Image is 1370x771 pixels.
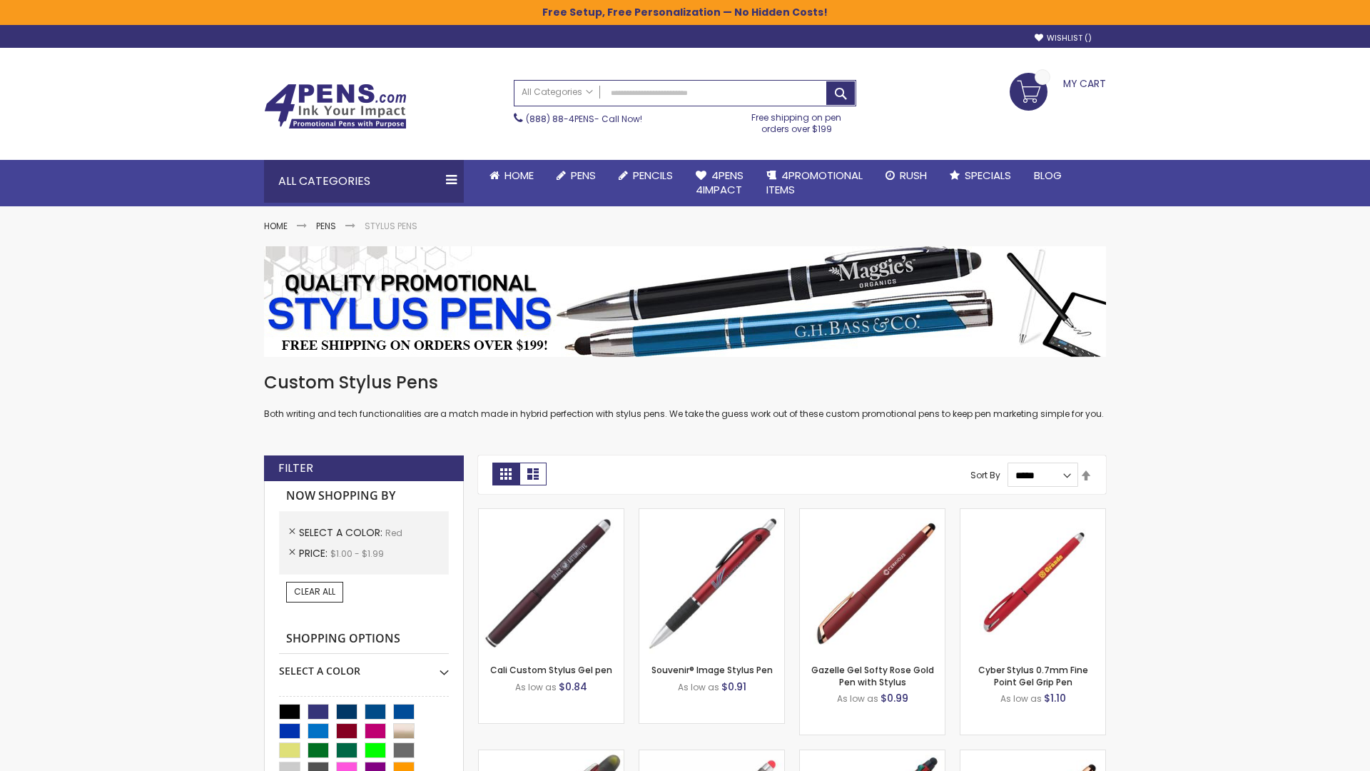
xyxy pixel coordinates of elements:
span: Clear All [294,585,335,598]
span: $0.99 [881,691,908,705]
strong: Now Shopping by [279,481,449,511]
span: Price [299,546,330,560]
strong: Stylus Pens [365,220,417,232]
div: Select A Color [279,654,449,678]
span: Pens [571,168,596,183]
strong: Grid [492,463,519,485]
a: Rush [874,160,938,191]
a: Souvenir® Jalan Highlighter Stylus Pen Combo-Red [479,750,624,762]
img: Cali Custom Stylus Gel pen-Red [479,509,624,654]
span: As low as [678,681,719,693]
a: Pens [545,160,607,191]
a: Cali Custom Stylus Gel pen-Red [479,508,624,520]
img: Cyber Stylus 0.7mm Fine Point Gel Grip Pen-Red [960,509,1105,654]
span: 4PROMOTIONAL ITEMS [766,168,863,197]
a: Blog [1023,160,1073,191]
span: As low as [837,692,878,705]
a: Specials [938,160,1023,191]
a: Gazelle Gel Softy Rose Gold Pen with Stylus [811,664,934,687]
div: Both writing and tech functionalities are a match made in hybrid perfection with stylus pens. We ... [264,371,1106,420]
img: Gazelle Gel Softy Rose Gold Pen with Stylus-Red [800,509,945,654]
a: Cyber Stylus 0.7mm Fine Point Gel Grip Pen-Red [960,508,1105,520]
span: Pencils [633,168,673,183]
a: Islander Softy Gel with Stylus - ColorJet Imprint-Red [639,750,784,762]
span: Rush [900,168,927,183]
span: $0.91 [721,680,746,694]
img: Souvenir® Image Stylus Pen-Red [639,509,784,654]
a: Gazelle Gel Softy Rose Gold Pen with Stylus - ColorJet-Red [960,750,1105,762]
label: Sort By [970,469,1000,481]
h1: Custom Stylus Pens [264,371,1106,394]
a: Gazelle Gel Softy Rose Gold Pen with Stylus-Red [800,508,945,520]
a: Orbitor 4 Color Assorted Ink Metallic Stylus Pens-Red [800,750,945,762]
a: Cyber Stylus 0.7mm Fine Point Gel Grip Pen [978,664,1088,687]
span: As low as [1000,692,1042,705]
span: As low as [515,681,557,693]
img: 4Pens Custom Pens and Promotional Products [264,84,407,129]
span: 4Pens 4impact [696,168,744,197]
a: Pencils [607,160,684,191]
span: Select A Color [299,525,385,540]
a: Pens [316,220,336,232]
a: (888) 88-4PENS [526,113,594,125]
a: 4PROMOTIONALITEMS [755,160,874,206]
span: $0.84 [559,680,587,694]
a: Wishlist [1035,33,1092,44]
span: Specials [965,168,1011,183]
strong: Filter [278,460,313,476]
div: Free shipping on pen orders over $199 [737,106,857,135]
a: Cali Custom Stylus Gel pen [490,664,612,676]
a: Home [478,160,545,191]
a: All Categories [514,81,600,104]
div: All Categories [264,160,464,203]
span: Blog [1034,168,1062,183]
span: Red [385,527,402,539]
img: Stylus Pens [264,246,1106,357]
a: Souvenir® Image Stylus Pen-Red [639,508,784,520]
a: Home [264,220,288,232]
a: Souvenir® Image Stylus Pen [651,664,773,676]
a: Clear All [286,582,343,602]
span: $1.10 [1044,691,1066,705]
a: 4Pens4impact [684,160,755,206]
strong: Shopping Options [279,624,449,655]
span: - Call Now! [526,113,642,125]
span: Home [504,168,534,183]
span: All Categories [522,86,593,98]
span: $1.00 - $1.99 [330,548,384,560]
